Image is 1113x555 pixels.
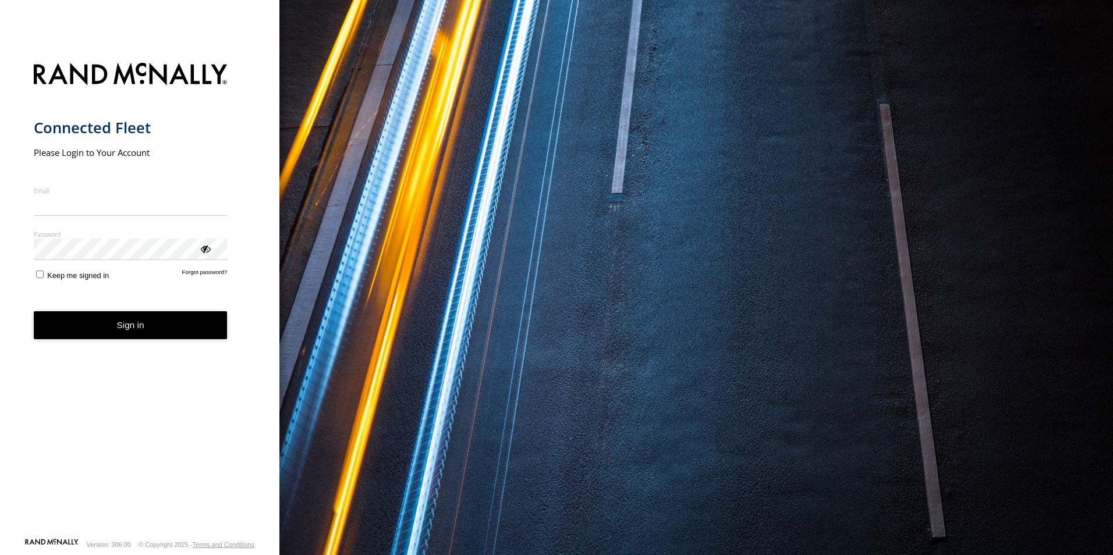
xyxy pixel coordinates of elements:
[182,269,228,280] a: Forgot password?
[47,271,109,280] span: Keep me signed in
[34,118,228,137] h1: Connected Fleet
[34,147,228,158] h2: Please Login to Your Account
[34,230,228,239] label: Password
[34,186,228,195] label: Email
[87,541,131,548] div: Version: 306.00
[34,311,228,340] button: Sign in
[193,541,254,548] a: Terms and Conditions
[34,56,246,538] form: main
[25,539,79,550] a: Visit our Website
[139,541,254,548] div: © Copyright 2025 -
[36,271,44,278] input: Keep me signed in
[34,61,228,90] img: Rand McNally
[199,243,211,254] div: ViewPassword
